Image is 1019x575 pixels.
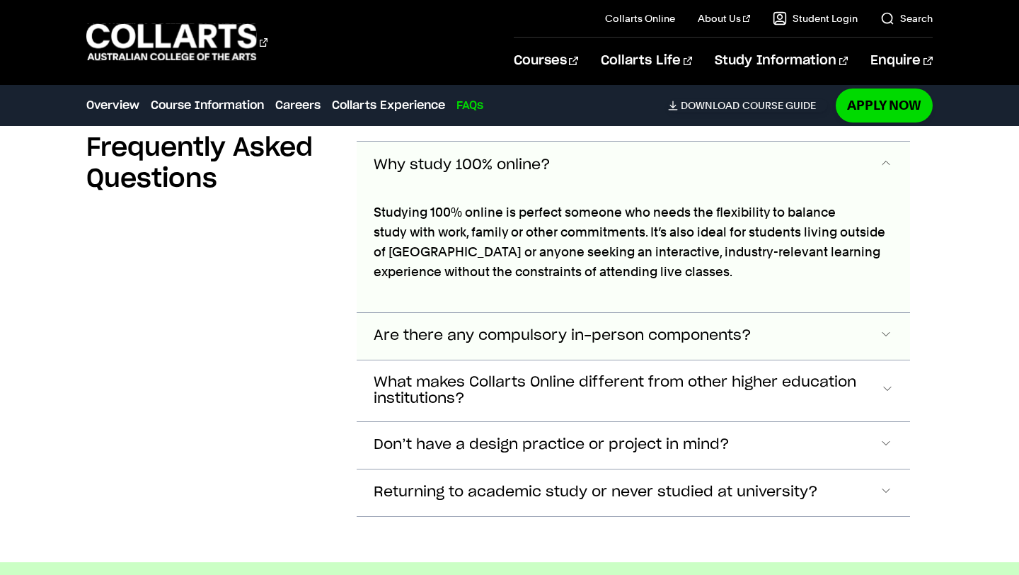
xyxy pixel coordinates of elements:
a: Courses [514,38,578,84]
a: Course Information [151,97,264,114]
a: Overview [86,97,139,114]
span: Returning to academic study or never studied at university? [374,484,818,501]
button: Why study 100% online? [357,142,909,188]
a: DownloadCourse Guide [668,99,827,112]
span: Don’t have a design practice or project in mind? [374,437,730,453]
a: Collarts Online [605,11,675,25]
span: What makes Collarts Online different from other higher education institutions? [374,375,880,407]
a: Careers [275,97,321,114]
button: Don’t have a design practice or project in mind? [357,422,909,469]
a: Enquire [870,38,932,84]
div: Why study 100% online? [357,188,909,312]
a: Collarts Experience [332,97,445,114]
button: Returning to academic study or never studied at university? [357,469,909,516]
div: Go to homepage [86,22,267,62]
span: Download [681,99,739,112]
span: Are there any compulsory in-person components? [374,328,752,344]
button: What makes Collarts Online different from other higher education institutions? [357,360,909,421]
a: Collarts Life [601,38,692,84]
button: Are there any compulsory in-person components? [357,313,909,360]
a: Apply Now [836,89,933,122]
span: Why study 100% online? [374,157,551,173]
section: Accordion Section [86,104,932,562]
h2: Frequently Asked Questions [86,132,334,195]
a: FAQs [456,97,483,114]
a: About Us [698,11,750,25]
a: Study Information [715,38,848,84]
p: Studying 100% online is perfect someone who needs the flexibility to balance study with work, fam... [374,203,892,282]
a: Student Login [773,11,858,25]
a: Search [880,11,933,25]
